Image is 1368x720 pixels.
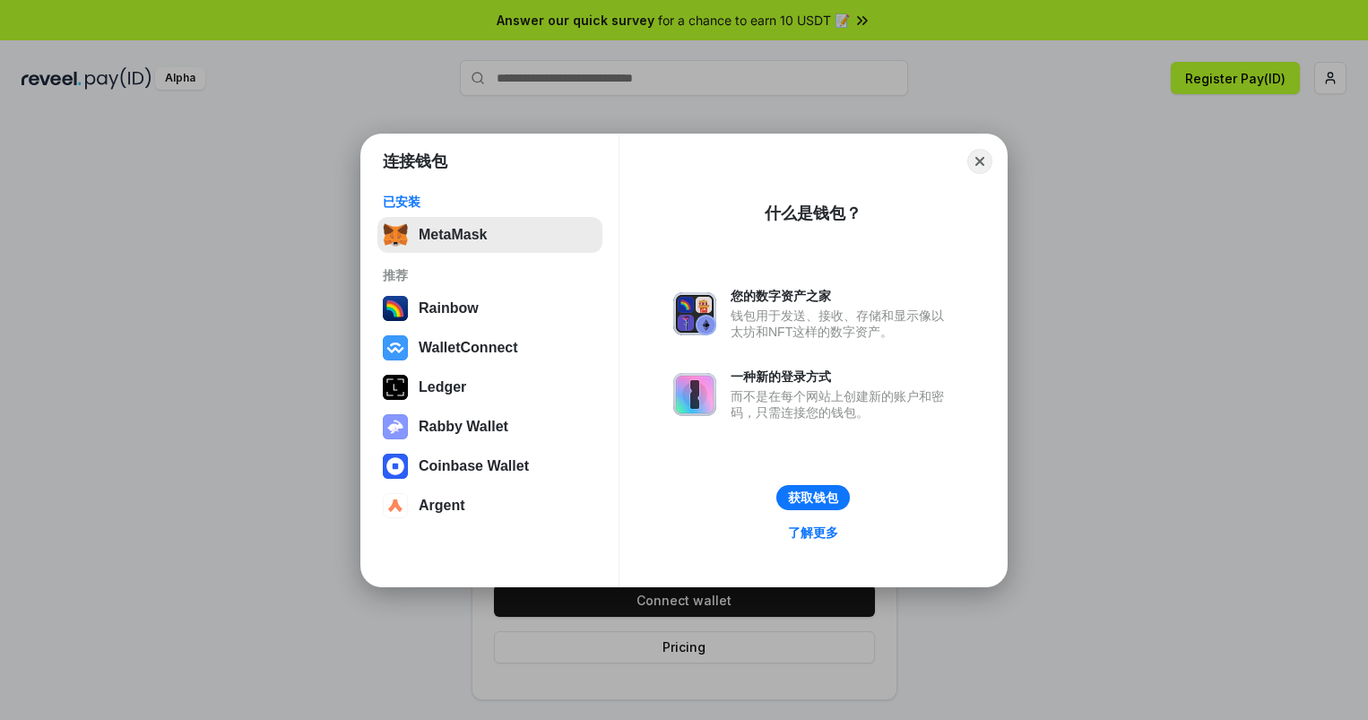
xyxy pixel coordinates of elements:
button: WalletConnect [377,330,602,366]
div: MetaMask [419,227,487,243]
div: 而不是在每个网站上创建新的账户和密码，只需连接您的钱包。 [731,388,953,421]
img: svg+xml,%3Csvg%20width%3D%2228%22%20height%3D%2228%22%20viewBox%3D%220%200%2028%2028%22%20fill%3D... [383,493,408,518]
img: svg+xml,%3Csvg%20width%3D%2228%22%20height%3D%2228%22%20viewBox%3D%220%200%2028%2028%22%20fill%3D... [383,454,408,479]
button: Rainbow [377,291,602,326]
img: svg+xml,%3Csvg%20width%3D%22120%22%20height%3D%22120%22%20viewBox%3D%220%200%20120%20120%22%20fil... [383,296,408,321]
img: svg+xml,%3Csvg%20width%3D%2228%22%20height%3D%2228%22%20viewBox%3D%220%200%2028%2028%22%20fill%3D... [383,335,408,360]
button: MetaMask [377,217,602,253]
div: 您的数字资产之家 [731,288,953,304]
div: Rainbow [419,300,479,317]
div: 推荐 [383,267,597,283]
div: 钱包用于发送、接收、存储和显示像以太坊和NFT这样的数字资产。 [731,308,953,340]
img: svg+xml,%3Csvg%20xmlns%3D%22http%3A%2F%2Fwww.w3.org%2F2000%2Fsvg%22%20fill%3D%22none%22%20viewBox... [673,292,716,335]
div: 获取钱包 [788,490,838,506]
button: Ledger [377,369,602,405]
img: svg+xml,%3Csvg%20xmlns%3D%22http%3A%2F%2Fwww.w3.org%2F2000%2Fsvg%22%20fill%3D%22none%22%20viewBox... [383,414,408,439]
button: Coinbase Wallet [377,448,602,484]
div: 什么是钱包？ [765,203,861,224]
div: Rabby Wallet [419,419,508,435]
div: 一种新的登录方式 [731,369,953,385]
a: 了解更多 [777,521,849,544]
button: Rabby Wallet [377,409,602,445]
button: 获取钱包 [776,485,850,510]
img: svg+xml,%3Csvg%20xmlns%3D%22http%3A%2F%2Fwww.w3.org%2F2000%2Fsvg%22%20fill%3D%22none%22%20viewBox... [673,373,716,416]
div: 已安装 [383,194,597,210]
div: Ledger [419,379,466,395]
div: Argent [419,498,465,514]
button: Argent [377,488,602,524]
img: svg+xml,%3Csvg%20xmlns%3D%22http%3A%2F%2Fwww.w3.org%2F2000%2Fsvg%22%20width%3D%2228%22%20height%3... [383,375,408,400]
div: WalletConnect [419,340,518,356]
img: svg+xml,%3Csvg%20fill%3D%22none%22%20height%3D%2233%22%20viewBox%3D%220%200%2035%2033%22%20width%... [383,222,408,247]
button: Close [967,149,992,174]
div: 了解更多 [788,525,838,541]
h1: 连接钱包 [383,151,447,172]
div: Coinbase Wallet [419,458,529,474]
